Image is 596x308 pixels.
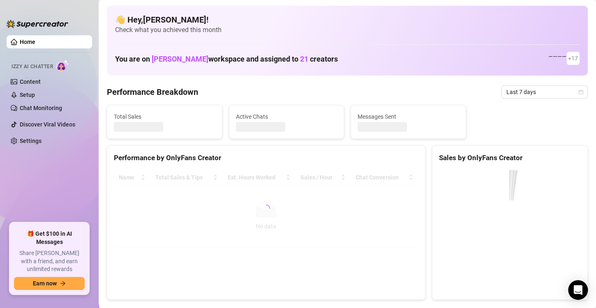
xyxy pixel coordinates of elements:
[114,152,418,163] div: Performance by OnlyFans Creator
[20,78,41,85] a: Content
[14,230,85,246] span: 🎁 Get $100 in AI Messages
[20,39,35,45] a: Home
[60,280,66,286] span: arrow-right
[358,112,459,121] span: Messages Sent
[7,20,68,28] img: logo-BBDzfeDw.svg
[20,121,75,128] a: Discover Viral Videos
[20,138,42,144] a: Settings
[548,52,580,65] div: — — — —
[568,54,578,63] span: + 17
[14,277,85,290] button: Earn nowarrow-right
[568,280,588,300] div: Open Intercom Messenger
[115,25,580,34] span: Check what you achieved this month
[578,90,583,94] span: calendar
[300,55,308,63] span: 21
[114,112,215,121] span: Total Sales
[14,249,85,274] span: Share [PERSON_NAME] with a friend, and earn unlimited rewards
[152,55,208,63] span: [PERSON_NAME]
[115,55,338,64] h1: You are on workspace and assigned to creators
[56,60,69,71] img: AI Chatter
[439,152,581,163] div: Sales by OnlyFans Creator
[12,63,53,71] span: Izzy AI Chatter
[107,86,198,98] h4: Performance Breakdown
[115,14,580,25] h4: 👋 Hey, [PERSON_NAME] !
[33,280,57,287] span: Earn now
[20,105,62,111] a: Chat Monitoring
[20,92,35,98] a: Setup
[506,86,583,98] span: Last 7 days
[236,112,337,121] span: Active Chats
[260,203,272,214] span: loading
